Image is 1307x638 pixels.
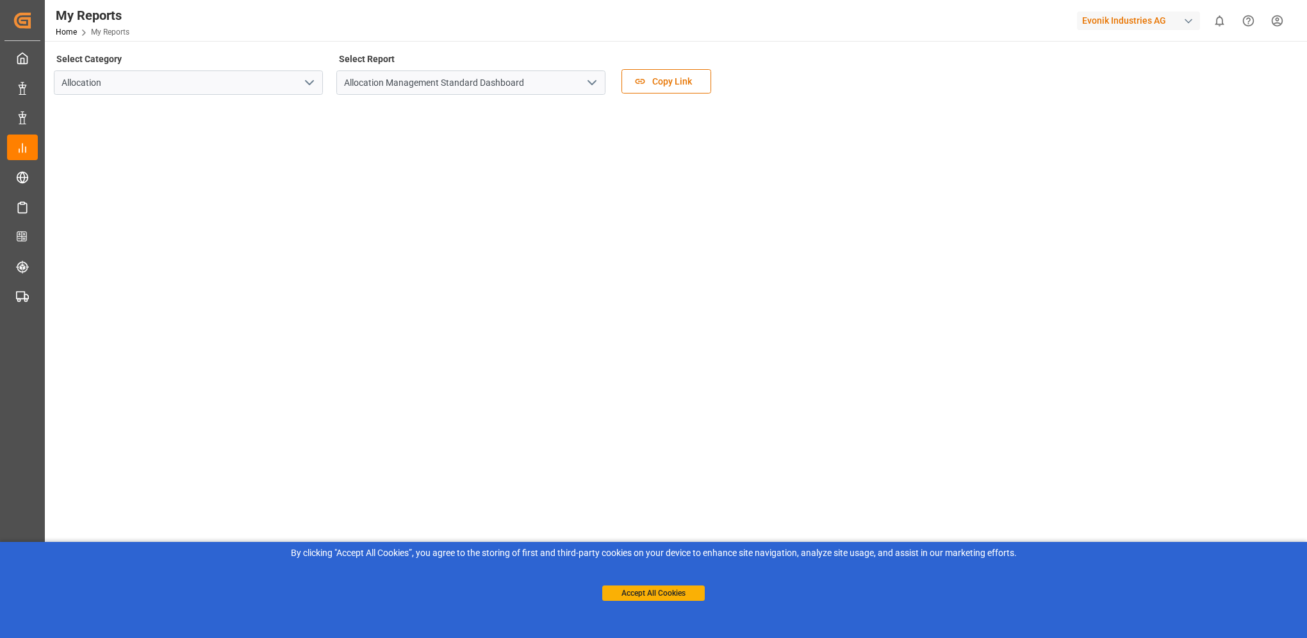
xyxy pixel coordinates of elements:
[9,546,1298,560] div: By clicking "Accept All Cookies”, you agree to the storing of first and third-party cookies on yo...
[56,6,129,25] div: My Reports
[646,75,698,88] span: Copy Link
[1077,12,1200,30] div: Evonik Industries AG
[56,28,77,37] a: Home
[621,69,711,94] button: Copy Link
[54,50,124,68] label: Select Category
[1205,6,1234,35] button: show 0 new notifications
[336,50,397,68] label: Select Report
[582,73,601,93] button: open menu
[54,70,323,95] input: Type to search/select
[1077,8,1205,33] button: Evonik Industries AG
[336,70,605,95] input: Type to search/select
[602,585,705,601] button: Accept All Cookies
[1234,6,1263,35] button: Help Center
[299,73,318,93] button: open menu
